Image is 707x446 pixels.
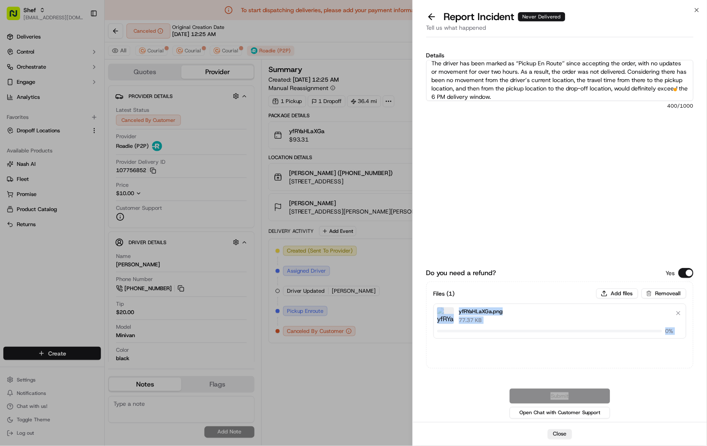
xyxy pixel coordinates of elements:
[444,10,565,23] p: Report Incident
[142,82,152,93] button: Start new chat
[426,52,694,58] label: Details
[22,54,151,63] input: Got a question? Start typing here...
[83,185,101,191] span: Pylon
[67,161,138,176] a: 💻API Documentation
[459,317,503,324] p: 77.37 KB
[518,12,565,21] div: Never Delivered
[8,165,15,172] div: 📗
[59,185,101,191] a: Powered byPylon
[437,307,454,324] img: yfRYaHLaXGa.png
[642,289,686,299] button: Removeall
[8,34,152,47] p: Welcome 👋
[8,122,22,135] img: Shef Support
[71,165,77,172] div: 💻
[38,80,137,88] div: Start new chat
[666,327,681,335] span: 0 %
[596,289,638,299] button: Add files
[8,8,25,25] img: Nash
[18,80,33,95] img: 8571987876998_91fb9ceb93ad5c398215_72.jpg
[38,88,115,95] div: We're available if you need us!
[79,165,134,173] span: API Documentation
[130,107,152,117] button: See all
[426,268,496,278] label: Do you need a refund?
[426,60,694,101] textarea: To enrich screen reader interactions, please activate Accessibility in Grammarly extension settings
[8,109,56,116] div: Past conversations
[426,23,694,37] div: Tell us what happened
[666,269,675,277] p: Yes
[459,307,503,316] p: yfRYaHLaXGa.png
[510,407,610,419] button: Open Chat with Customer Support
[433,289,455,298] h3: Files ( 1 )
[8,80,23,95] img: 1736555255976-a54dd68f-1ca7-489b-9aae-adbdc363a1c4
[426,103,694,109] span: 400 /1000
[548,429,572,439] button: Close
[65,130,82,137] span: [DATE]
[26,130,59,137] span: Shef Support
[5,161,67,176] a: 📗Knowledge Base
[673,307,684,319] button: Remove file
[60,130,63,137] span: •
[17,165,64,173] span: Knowledge Base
